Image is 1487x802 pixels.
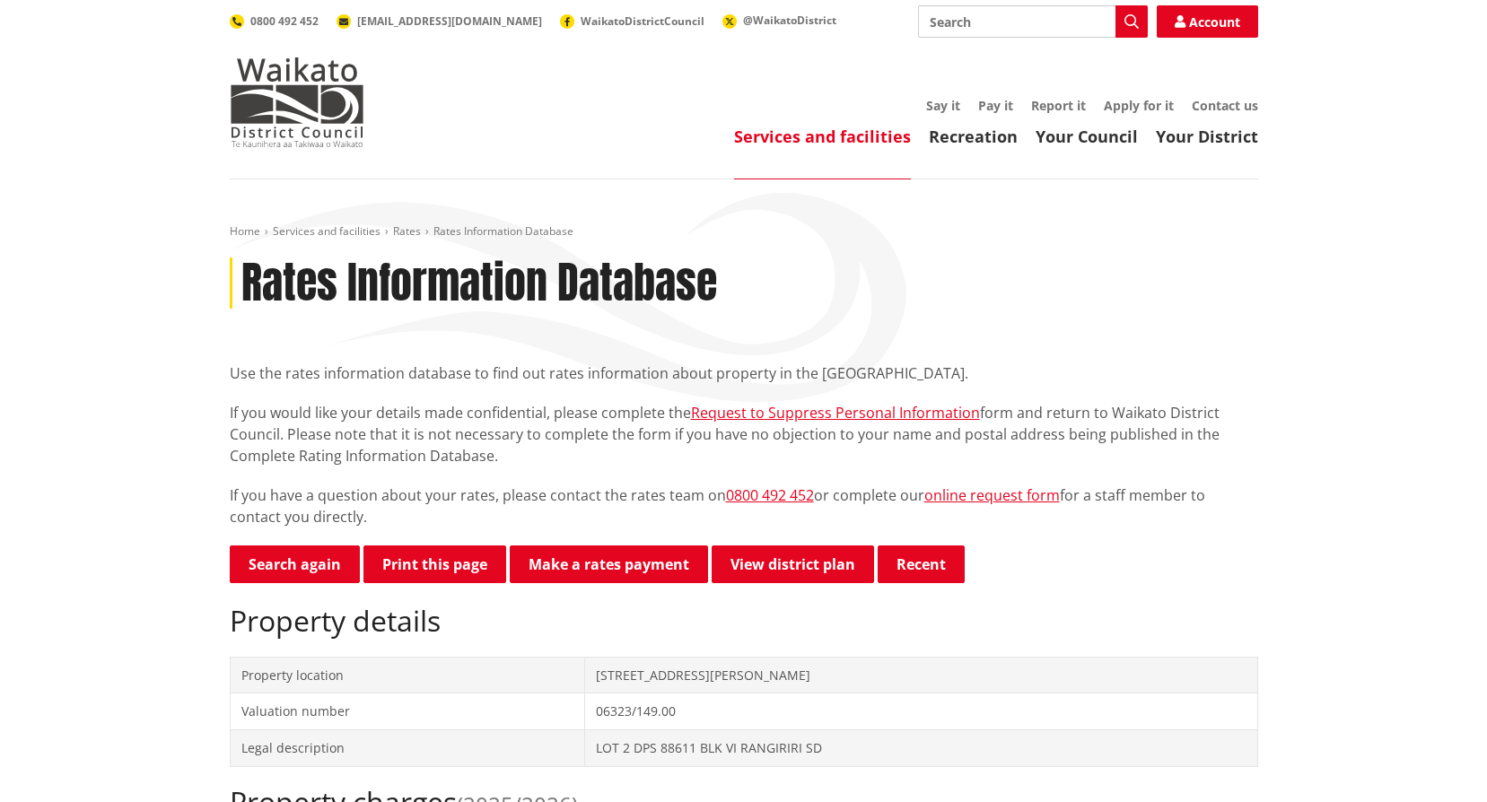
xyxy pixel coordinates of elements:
[1036,126,1138,147] a: Your Council
[1157,5,1258,38] a: Account
[230,57,364,147] img: Waikato District Council - Te Kaunihera aa Takiwaa o Waikato
[978,97,1013,114] a: Pay it
[1104,97,1174,114] a: Apply for it
[230,362,1258,384] p: Use the rates information database to find out rates information about property in the [GEOGRAPHI...
[230,693,584,730] td: Valuation number
[924,485,1060,505] a: online request form
[250,13,319,29] span: 0800 492 452
[230,224,1258,240] nav: breadcrumb
[363,545,506,583] button: Print this page
[230,729,584,766] td: Legal description
[581,13,704,29] span: WaikatoDistrictCouncil
[722,13,836,28] a: @WaikatoDistrict
[393,223,421,239] a: Rates
[712,545,874,583] a: View district plan
[1031,97,1086,114] a: Report it
[926,97,960,114] a: Say it
[230,545,360,583] a: Search again
[878,545,965,583] button: Recent
[743,13,836,28] span: @WaikatoDistrict
[230,223,260,239] a: Home
[1156,126,1258,147] a: Your District
[357,13,542,29] span: [EMAIL_ADDRESS][DOMAIN_NAME]
[560,13,704,29] a: WaikatoDistrictCouncil
[691,403,980,423] a: Request to Suppress Personal Information
[584,729,1257,766] td: LOT 2 DPS 88611 BLK VI RANGIRIRI SD
[273,223,380,239] a: Services and facilities
[929,126,1018,147] a: Recreation
[1192,97,1258,114] a: Contact us
[433,223,573,239] span: Rates Information Database
[584,693,1257,730] td: 06323/149.00
[918,5,1148,38] input: Search input
[734,126,911,147] a: Services and facilities
[230,484,1258,527] p: If you have a question about your rates, please contact the rates team on or complete our for a s...
[230,657,584,693] td: Property location
[510,545,708,583] a: Make a rates payment
[230,13,319,29] a: 0800 492 452
[726,485,814,505] a: 0800 492 452
[230,402,1258,466] p: If you would like your details made confidential, please complete the form and return to Waikato ...
[337,13,542,29] a: [EMAIL_ADDRESS][DOMAIN_NAME]
[241,257,717,309] h1: Rates Information Database
[230,604,1258,638] h2: Property details
[584,657,1257,693] td: [STREET_ADDRESS][PERSON_NAME]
